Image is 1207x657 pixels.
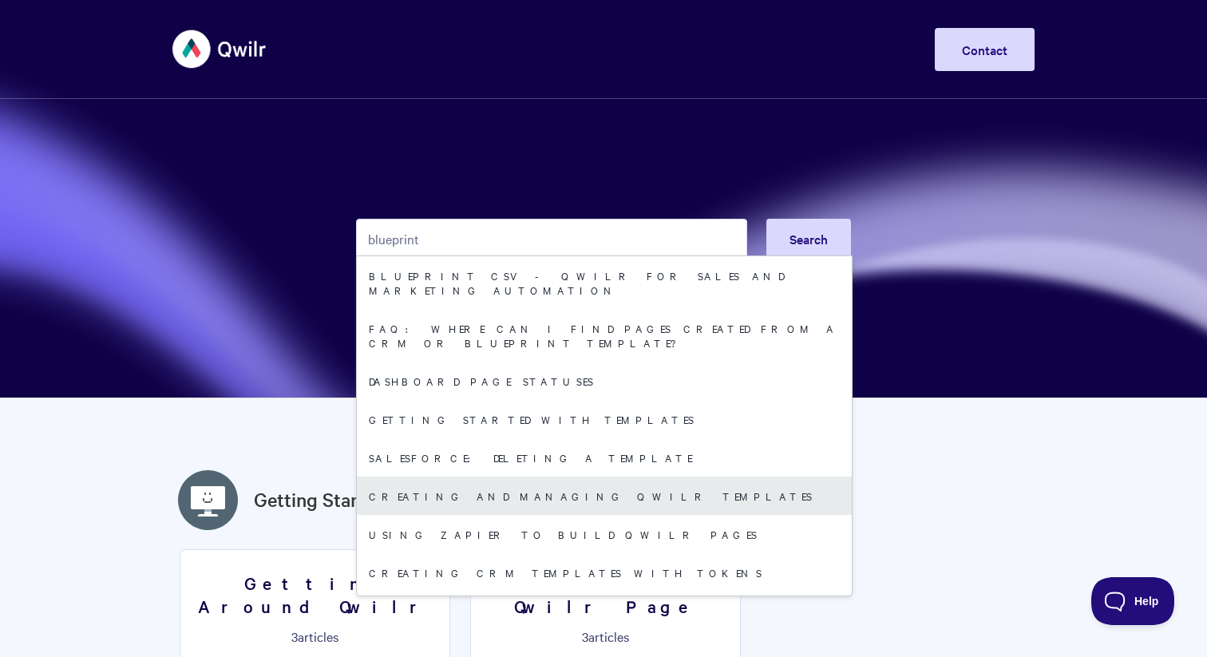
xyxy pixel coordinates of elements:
a: FAQ: Where can I find pages created from a CRM or Blueprint template? [357,309,852,362]
a: Getting Started [254,485,386,514]
a: Salesforce: Deleting a Template [357,438,852,477]
p: articles [481,629,730,643]
a: Dashboard page statuses [357,362,852,400]
a: Getting started with Templates [357,400,852,438]
input: Search the knowledge base [356,219,747,259]
iframe: Toggle Customer Support [1091,577,1175,625]
span: 3 [582,627,588,645]
button: Search [766,219,851,259]
a: Blueprint CSV - Qwilr for sales and marketing automation [357,256,852,309]
img: Qwilr Help Center [172,19,267,79]
a: Contact [935,28,1035,71]
a: Creating and managing Qwilr Templates [357,477,852,515]
span: 3 [291,627,298,645]
p: articles [190,629,440,643]
h3: Getting Around Qwilr [190,572,440,617]
a: Creating CRM Templates with Tokens [357,553,852,592]
span: Search [789,230,828,247]
a: Using Zapier to build Qwilr Pages [357,515,852,553]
